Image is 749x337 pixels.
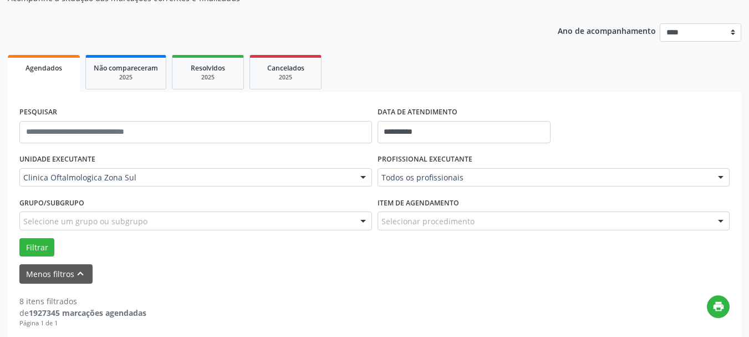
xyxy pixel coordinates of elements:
label: PESQUISAR [19,104,57,121]
label: Item de agendamento [378,194,459,212]
span: Clinica Oftalmologica Zona Sul [23,172,349,183]
label: PROFISSIONAL EXECUTANTE [378,151,472,168]
span: Selecionar procedimento [381,215,475,227]
div: 2025 [180,73,236,82]
span: Resolvidos [191,63,225,73]
button: Filtrar [19,238,54,257]
span: Selecione um grupo ou subgrupo [23,215,147,227]
p: Ano de acompanhamento [558,23,656,37]
button: print [707,295,730,318]
label: Grupo/Subgrupo [19,194,84,212]
div: 8 itens filtrados [19,295,146,307]
div: 2025 [258,73,313,82]
span: Todos os profissionais [381,172,707,183]
label: UNIDADE EXECUTANTE [19,151,95,168]
i: print [712,300,725,313]
i: keyboard_arrow_up [74,268,86,280]
span: Não compareceram [94,63,158,73]
span: Cancelados [267,63,304,73]
label: DATA DE ATENDIMENTO [378,104,457,121]
div: Página 1 de 1 [19,319,146,328]
div: de [19,307,146,319]
strong: 1927345 marcações agendadas [29,308,146,318]
button: Menos filtroskeyboard_arrow_up [19,264,93,284]
span: Agendados [26,63,62,73]
div: 2025 [94,73,158,82]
